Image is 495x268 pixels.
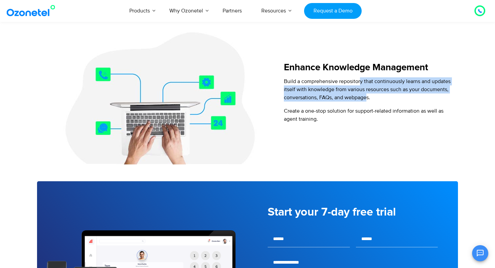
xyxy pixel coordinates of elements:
[304,3,362,19] a: Request a Demo
[284,78,451,101] span: Build a comprehensive repository that continuously learns and updates itself with knowledge from ...
[472,245,488,261] button: Open chat
[284,108,443,122] span: Create a one-stop solution for support-related information as well as agent training.
[284,63,457,72] h5: Enhance Knowledge Management
[268,206,438,218] h5: Start your 7-day free trial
